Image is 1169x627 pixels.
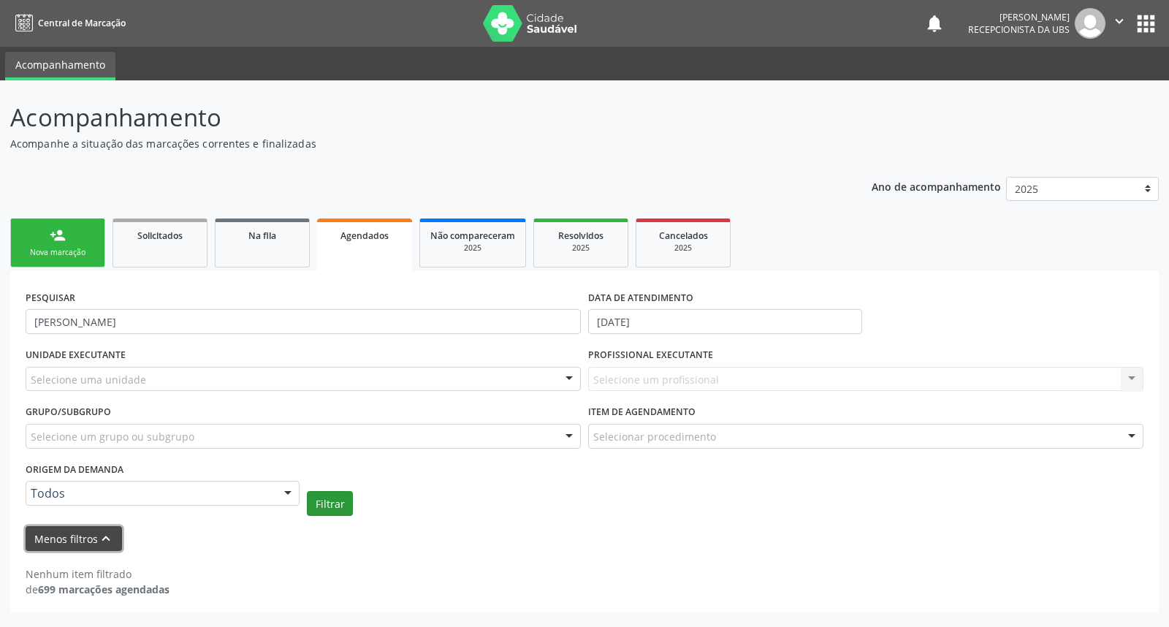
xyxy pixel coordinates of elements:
[26,459,123,482] label: Origem da demanda
[544,243,617,254] div: 2025
[26,344,126,367] label: UNIDADE EXECUTANTE
[968,23,1070,36] span: Recepcionista da UBS
[430,243,515,254] div: 2025
[137,229,183,242] span: Solicitados
[588,286,693,309] label: DATA DE ATENDIMENTO
[50,227,66,243] div: person_add
[1075,8,1105,39] img: img
[924,13,945,34] button: notifications
[1111,13,1127,29] i: 
[26,286,75,309] label: PESQUISAR
[430,229,515,242] span: Não compareceram
[659,229,708,242] span: Cancelados
[98,531,114,547] i: keyboard_arrow_up
[1133,11,1159,37] button: apps
[340,229,389,242] span: Agendados
[26,401,111,424] label: Grupo/Subgrupo
[26,309,581,334] input: Nome, CNS
[31,429,194,444] span: Selecione um grupo ou subgrupo
[38,17,126,29] span: Central de Marcação
[26,582,170,597] div: de
[558,229,603,242] span: Resolvidos
[21,247,94,258] div: Nova marcação
[588,309,862,334] input: Selecione um intervalo
[31,486,270,501] span: Todos
[1105,8,1133,39] button: 
[26,566,170,582] div: Nenhum item filtrado
[647,243,720,254] div: 2025
[593,429,716,444] span: Selecionar procedimento
[10,99,814,136] p: Acompanhamento
[26,526,122,552] button: Menos filtroskeyboard_arrow_up
[38,582,170,596] strong: 699 marcações agendadas
[968,11,1070,23] div: [PERSON_NAME]
[588,401,696,424] label: Item de agendamento
[588,344,713,367] label: PROFISSIONAL EXECUTANTE
[10,136,814,151] p: Acompanhe a situação das marcações correntes e finalizadas
[10,11,126,35] a: Central de Marcação
[31,372,146,387] span: Selecione uma unidade
[872,177,1001,195] p: Ano de acompanhamento
[307,491,353,516] button: Filtrar
[5,52,115,80] a: Acompanhamento
[248,229,276,242] span: Na fila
